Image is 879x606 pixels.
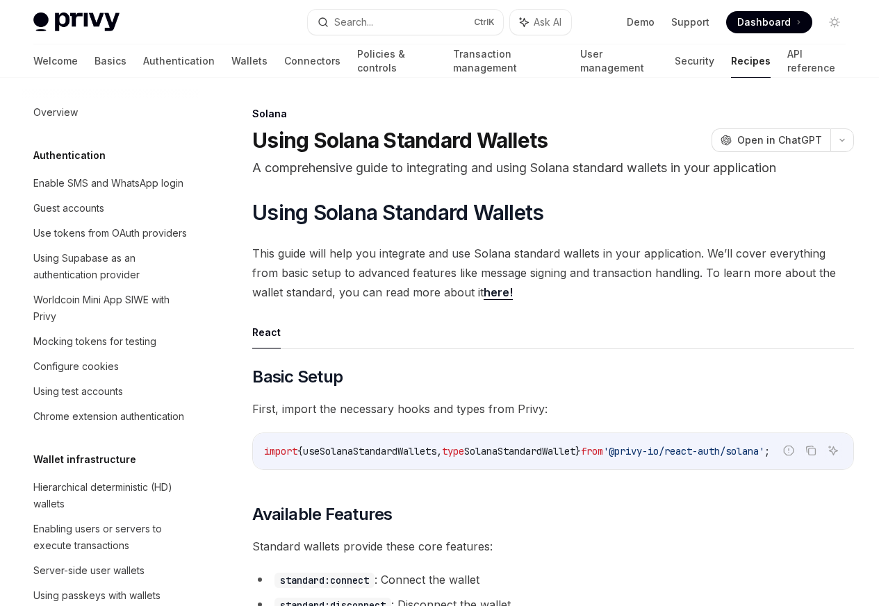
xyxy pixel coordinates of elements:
[484,285,513,300] a: here!
[787,44,846,78] a: API reference
[22,246,200,287] a: Using Supabase as an authentication provider
[22,354,200,379] a: Configure cookies
[33,200,104,217] div: Guest accounts
[22,404,200,429] a: Chrome extension authentication
[453,44,563,78] a: Transaction management
[603,445,764,457] span: '@privy-io/react-auth/solana'
[252,316,281,348] button: React
[823,11,846,33] button: Toggle dark mode
[33,104,78,121] div: Overview
[33,562,145,579] div: Server-side user wallets
[252,244,854,302] span: This guide will help you integrate and use Solana standard wallets in your application. We’ll cov...
[22,287,200,329] a: Worldcoin Mini App SIWE with Privy
[737,133,822,147] span: Open in ChatGPT
[33,292,192,325] div: Worldcoin Mini App SIWE with Privy
[22,558,200,583] a: Server-side user wallets
[824,441,842,460] button: Ask AI
[442,445,464,457] span: type
[33,225,187,242] div: Use tokens from OAuth providers
[231,44,268,78] a: Wallets
[22,100,200,125] a: Overview
[22,196,200,221] a: Guest accounts
[575,445,581,457] span: }
[580,44,659,78] a: User management
[33,44,78,78] a: Welcome
[764,445,770,457] span: ;
[357,44,436,78] a: Policies & controls
[334,14,373,31] div: Search...
[534,15,561,29] span: Ask AI
[22,516,200,558] a: Enabling users or servers to execute transactions
[22,171,200,196] a: Enable SMS and WhatsApp login
[252,570,854,589] li: : Connect the wallet
[33,521,192,554] div: Enabling users or servers to execute transactions
[675,44,714,78] a: Security
[252,107,854,121] div: Solana
[252,503,392,525] span: Available Features
[252,200,543,225] span: Using Solana Standard Wallets
[464,445,575,457] span: SolanaStandardWallet
[22,329,200,354] a: Mocking tokens for testing
[252,399,854,419] span: First, import the necessary hooks and types from Privy:
[33,408,184,425] div: Chrome extension authentication
[510,10,571,35] button: Ask AI
[33,451,136,468] h5: Wallet infrastructure
[33,147,106,164] h5: Authentication
[252,158,854,178] p: A comprehensive guide to integrating and using Solana standard wallets in your application
[581,445,603,457] span: from
[297,445,303,457] span: {
[780,441,798,460] button: Report incorrect code
[274,573,375,588] code: standard:connect
[308,10,503,35] button: Search...CtrlK
[284,44,340,78] a: Connectors
[22,379,200,404] a: Using test accounts
[264,445,297,457] span: import
[627,15,655,29] a: Demo
[802,441,820,460] button: Copy the contents from the code block
[252,128,548,153] h1: Using Solana Standard Wallets
[474,17,495,28] span: Ctrl K
[726,11,812,33] a: Dashboard
[22,221,200,246] a: Use tokens from OAuth providers
[33,12,120,32] img: light logo
[33,587,161,604] div: Using passkeys with wallets
[33,479,192,512] div: Hierarchical deterministic (HD) wallets
[33,358,119,375] div: Configure cookies
[33,175,183,192] div: Enable SMS and WhatsApp login
[252,537,854,556] span: Standard wallets provide these core features:
[436,445,442,457] span: ,
[252,366,343,388] span: Basic Setup
[33,383,123,400] div: Using test accounts
[731,44,771,78] a: Recipes
[33,250,192,283] div: Using Supabase as an authentication provider
[143,44,215,78] a: Authentication
[33,333,156,350] div: Mocking tokens for testing
[671,15,709,29] a: Support
[303,445,436,457] span: useSolanaStandardWallets
[737,15,791,29] span: Dashboard
[22,475,200,516] a: Hierarchical deterministic (HD) wallets
[712,128,830,152] button: Open in ChatGPT
[95,44,126,78] a: Basics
